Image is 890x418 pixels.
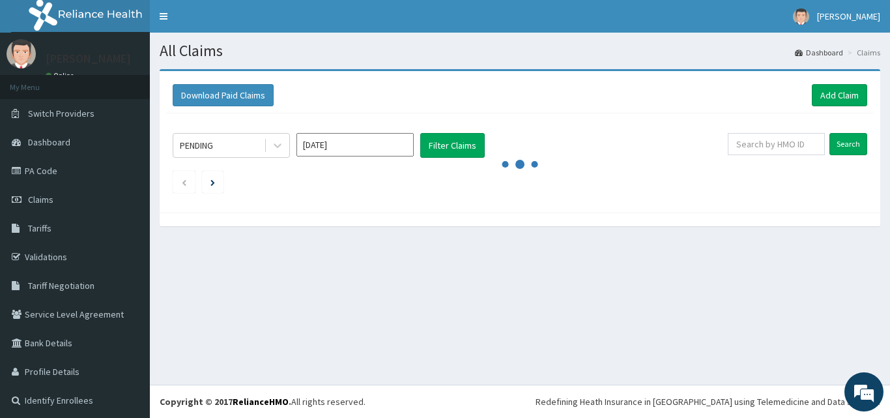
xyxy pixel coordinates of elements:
[46,71,77,80] a: Online
[296,133,414,157] input: Select Month and Year
[844,47,880,58] li: Claims
[420,133,485,158] button: Filter Claims
[793,8,809,25] img: User Image
[28,280,94,291] span: Tariff Negotiation
[150,385,890,418] footer: All rights reserved.
[817,10,880,22] span: [PERSON_NAME]
[160,42,880,59] h1: All Claims
[28,136,70,148] span: Dashboard
[7,39,36,68] img: User Image
[181,176,187,188] a: Previous page
[210,176,215,188] a: Next page
[795,47,843,58] a: Dashboard
[728,133,825,155] input: Search by HMO ID
[500,145,539,184] svg: audio-loading
[173,84,274,106] button: Download Paid Claims
[160,396,291,408] strong: Copyright © 2017 .
[28,108,94,119] span: Switch Providers
[233,396,289,408] a: RelianceHMO
[46,53,131,65] p: [PERSON_NAME]
[829,133,867,155] input: Search
[812,84,867,106] a: Add Claim
[28,194,53,205] span: Claims
[180,139,213,152] div: PENDING
[536,395,880,408] div: Redefining Heath Insurance in [GEOGRAPHIC_DATA] using Telemedicine and Data Science!
[28,222,51,234] span: Tariffs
